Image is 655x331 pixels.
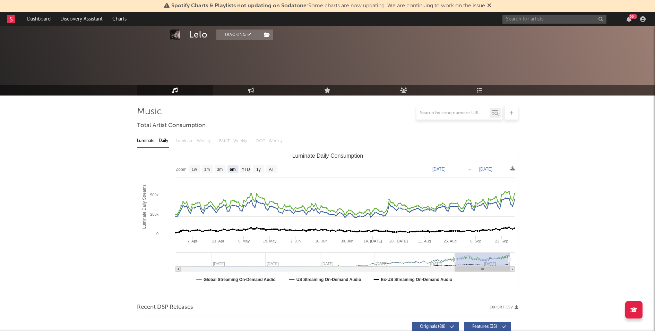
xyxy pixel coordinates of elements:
[432,167,446,172] text: [DATE]
[290,239,301,243] text: 2. Jun
[315,239,327,243] text: 16. Jun
[269,167,273,172] text: All
[107,12,131,26] a: Charts
[230,167,235,172] text: 6m
[629,14,637,19] div: 99 +
[470,239,481,243] text: 8. Sep
[189,30,208,40] div: Lelo
[156,232,158,236] text: 0
[487,3,491,9] span: Dismiss
[479,167,492,172] text: [DATE]
[467,167,472,172] text: →
[389,239,407,243] text: 28. [DATE]
[55,12,107,26] a: Discovery Assistant
[502,15,606,24] input: Search for artists
[150,212,158,216] text: 250k
[296,277,361,282] text: US Streaming On-Demand Audio
[490,305,518,309] button: Export CSV
[256,167,261,172] text: 1y
[187,239,197,243] text: 7. Apr
[341,239,353,243] text: 30. Jun
[150,193,158,197] text: 500k
[191,167,197,172] text: 1w
[176,167,187,172] text: Zoom
[443,239,456,243] text: 25. Aug
[171,3,307,9] span: Spotify Charts & Playlists not updating on Sodatone
[216,30,260,40] button: Tracking
[141,184,146,229] text: Luminate Daily Streams
[137,122,206,130] span: Total Artist Consumption
[495,239,508,243] text: 22. Sep
[363,239,382,243] text: 14. [DATE]
[627,16,631,22] button: 99+
[204,277,276,282] text: Global Streaming On-Demand Audio
[292,153,363,159] text: Luminate Daily Consumption
[418,239,431,243] text: 11. Aug
[381,277,452,282] text: Ex-US Streaming On-Demand Audio
[171,3,485,9] span: : Some charts are now updating. We are continuing to work on the issue
[212,239,224,243] text: 21. Apr
[417,325,449,329] span: Originals ( 88 )
[137,150,518,289] svg: Luminate Daily Consumption
[204,167,210,172] text: 1m
[238,239,250,243] text: 5. May
[137,303,193,312] span: Recent DSP Releases
[416,110,490,116] input: Search by song name or URL
[217,167,223,172] text: 3m
[469,325,501,329] span: Features ( 35 )
[241,167,250,172] text: YTD
[22,12,55,26] a: Dashboard
[137,135,169,147] div: Luminate - Daily
[263,239,277,243] text: 19. May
